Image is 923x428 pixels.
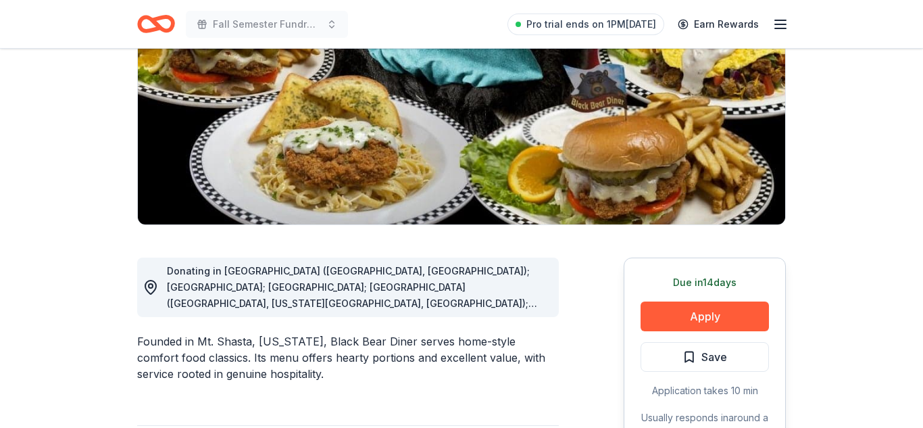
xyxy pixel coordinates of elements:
[641,342,769,372] button: Save
[641,383,769,399] div: Application takes 10 min
[186,11,348,38] button: Fall Semester Fundraiser
[641,275,769,291] div: Due in 14 days
[701,348,727,366] span: Save
[213,16,321,32] span: Fall Semester Fundraiser
[670,12,767,37] a: Earn Rewards
[526,16,656,32] span: Pro trial ends on 1PM[DATE]
[641,302,769,331] button: Apply
[137,333,559,382] div: Founded in Mt. Shasta, [US_STATE], Black Bear Diner serves home-style comfort food classics. Its ...
[507,14,664,35] a: Pro trial ends on 1PM[DATE]
[137,8,175,40] a: Home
